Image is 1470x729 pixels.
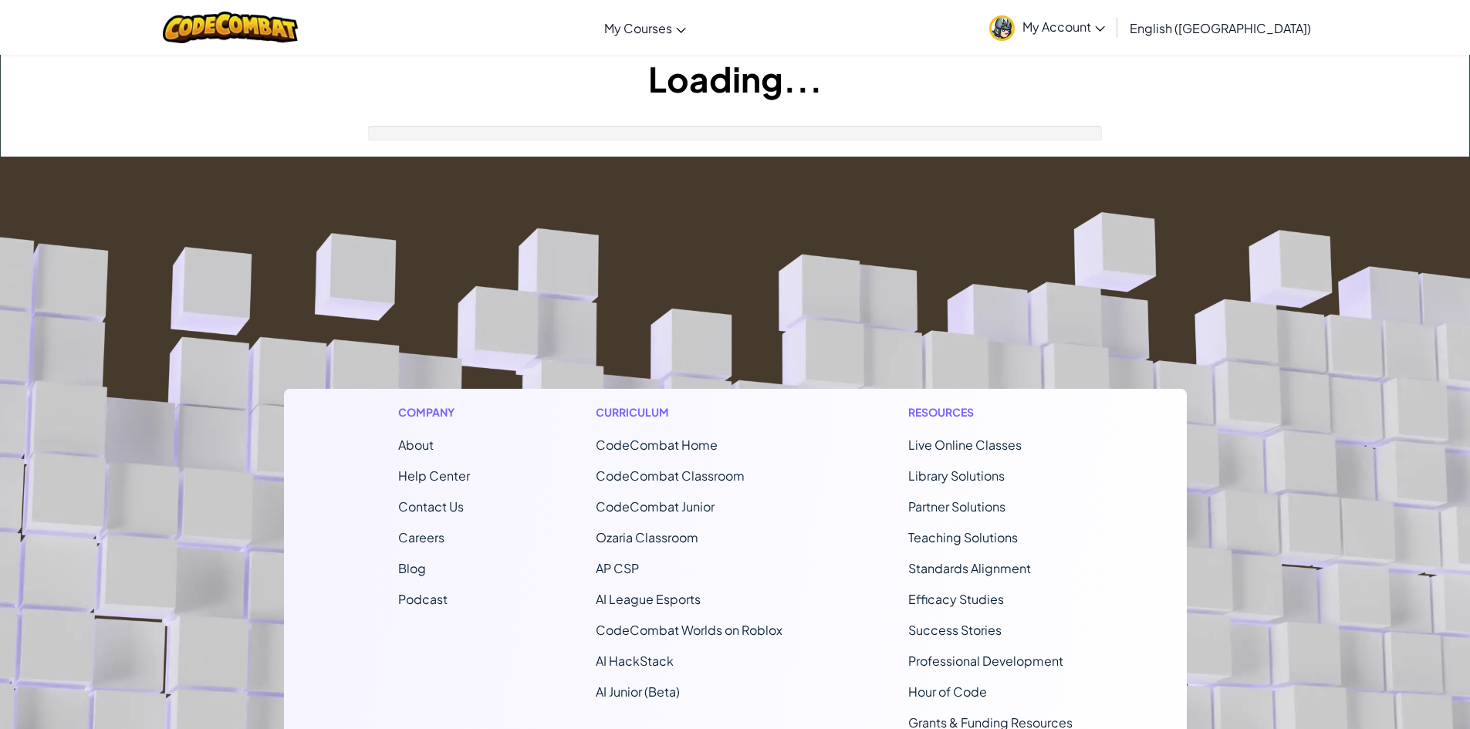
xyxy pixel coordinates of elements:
span: English ([GEOGRAPHIC_DATA]) [1130,20,1311,36]
img: CodeCombat logo [163,12,298,43]
a: Teaching Solutions [908,529,1018,545]
h1: Loading... [1,55,1469,103]
span: Contact Us [398,498,464,515]
a: Help Center [398,467,470,484]
a: Live Online Classes [908,437,1022,453]
a: AI HackStack [596,653,674,669]
a: Professional Development [908,653,1063,669]
a: My Courses [596,7,694,49]
a: AI League Esports [596,591,701,607]
a: AP CSP [596,560,639,576]
span: My Courses [604,20,672,36]
a: Partner Solutions [908,498,1005,515]
a: English ([GEOGRAPHIC_DATA]) [1122,7,1319,49]
span: My Account [1022,19,1105,35]
a: CodeCombat Junior [596,498,715,515]
a: CodeCombat Worlds on Roblox [596,622,782,638]
h1: Curriculum [596,404,782,420]
a: Efficacy Studies [908,591,1004,607]
img: avatar [989,15,1015,41]
a: My Account [982,3,1113,52]
a: Podcast [398,591,448,607]
span: CodeCombat Home [596,437,718,453]
a: Success Stories [908,622,1002,638]
a: CodeCombat Classroom [596,467,745,484]
a: Library Solutions [908,467,1005,484]
a: Hour of Code [908,683,987,700]
h1: Resources [908,404,1073,420]
a: About [398,437,434,453]
h1: Company [398,404,470,420]
a: Blog [398,560,426,576]
a: Ozaria Classroom [596,529,698,545]
a: Standards Alignment [908,560,1031,576]
a: AI Junior (Beta) [596,683,680,700]
a: Careers [398,529,444,545]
